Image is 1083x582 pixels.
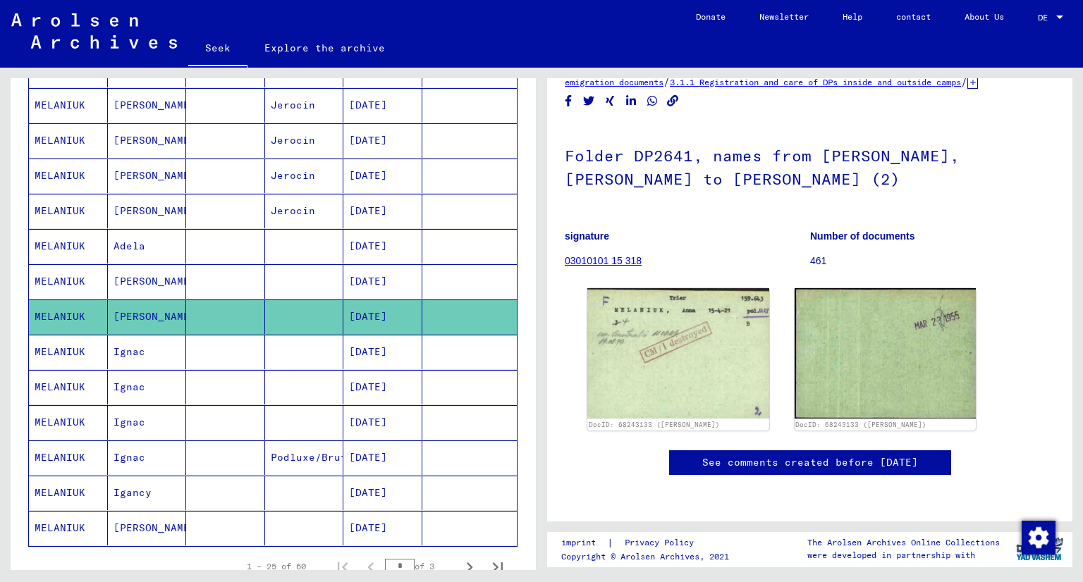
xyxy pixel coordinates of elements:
font: Jerocin [271,204,315,217]
font: MELANIUK [35,521,85,534]
font: / [663,75,670,88]
font: Folder DP2641, names from [PERSON_NAME], [PERSON_NAME] to [PERSON_NAME] (2) [565,146,960,189]
font: [PERSON_NAME] [114,310,196,323]
font: of 3 [415,561,434,571]
font: [PERSON_NAME] [114,521,196,534]
font: [DATE] [349,240,387,252]
button: Previous page [357,552,385,581]
font: / [961,75,967,88]
font: were developed in partnership with [807,550,975,560]
button: Share on Xing [603,92,618,110]
font: Copyright © Arolsen Archives, 2021 [561,551,729,562]
font: Ignac [114,345,145,358]
font: MELANIUK [35,204,85,217]
button: Share on WhatsApp [645,92,660,110]
a: DocID: 68243133 ([PERSON_NAME]) [795,421,926,428]
font: The Arolsen Archives Online Collections [807,537,1000,547]
font: imprint [561,537,596,547]
font: Help [843,11,862,22]
font: Ignac [114,416,145,428]
font: MELANIUK [35,240,85,252]
font: MELANIUK [35,486,85,499]
a: 3.1.1 Registration and care of DPs inside and outside camps [670,77,961,87]
font: MELANIUK [35,416,85,428]
font: Igancy [114,486,152,499]
font: MELANIUK [35,169,85,182]
font: MELANIUK [35,99,85,111]
font: [DATE] [349,416,387,428]
font: MELANIUK [35,345,85,358]
font: Donate [696,11,726,22]
font: [DATE] [349,275,387,287]
font: Podluxe/Brut/Litowik [271,451,398,464]
font: [DATE] [349,310,387,323]
font: Jerocin [271,99,315,111]
font: Ignac [114,380,145,393]
button: Share on LinkedIn [624,92,639,110]
a: imprint [561,535,607,550]
button: Next page [455,552,484,581]
button: First page [329,552,357,581]
div: Change consent [1021,520,1055,554]
font: [DATE] [349,451,387,464]
button: Share on Facebook [561,92,576,110]
button: Share on Twitter [582,92,596,110]
img: yv_logo.png [1013,531,1066,566]
font: Jerocin [271,134,315,147]
font: | [607,536,613,549]
a: Privacy Policy [613,535,711,550]
img: 002.jpg [795,288,977,419]
font: Newsletter [759,11,809,22]
font: [DATE] [349,134,387,147]
a: DocID: 68243133 ([PERSON_NAME]) [589,421,720,428]
font: [PERSON_NAME] [114,169,196,182]
font: MELANIUK [35,134,85,147]
img: Arolsen_neg.svg [11,13,177,49]
font: [DATE] [349,169,387,182]
font: DE [1038,12,1048,23]
font: [PERSON_NAME] [114,99,196,111]
font: MELANIUK [35,275,85,287]
font: Seek [205,42,231,54]
font: [PERSON_NAME] [114,204,196,217]
a: See comments created before [DATE] [702,455,918,470]
font: Number of documents [810,230,915,242]
font: [DATE] [349,380,387,393]
font: [DATE] [349,521,387,534]
font: MELANIUK [35,451,85,464]
font: See comments created before [DATE] [702,456,918,469]
font: [PERSON_NAME] [114,134,196,147]
font: 461 [810,255,826,266]
font: [DATE] [349,204,387,217]
img: 001.jpg [587,288,769,419]
button: Copy link [666,92,680,110]
font: [DATE] [349,486,387,499]
a: Explore the archive [247,31,402,65]
a: Seek [188,31,247,68]
font: MELANIUK [35,310,85,323]
font: 1 – 25 of 60 [247,561,306,571]
a: 03010101 15 318 [565,255,642,266]
font: Ignac [114,451,145,464]
font: contact [896,11,931,22]
font: [DATE] [349,345,387,358]
font: [DATE] [349,99,387,111]
font: signature [565,230,609,242]
button: Last page [484,552,512,581]
font: Jerocin [271,169,315,182]
font: [PERSON_NAME] [114,275,196,287]
font: Privacy Policy [625,537,694,547]
font: Explore the archive [264,42,385,54]
img: Change consent [1022,521,1056,555]
font: About Us [965,11,1004,22]
font: Adela [114,240,145,252]
font: MELANIUK [35,380,85,393]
